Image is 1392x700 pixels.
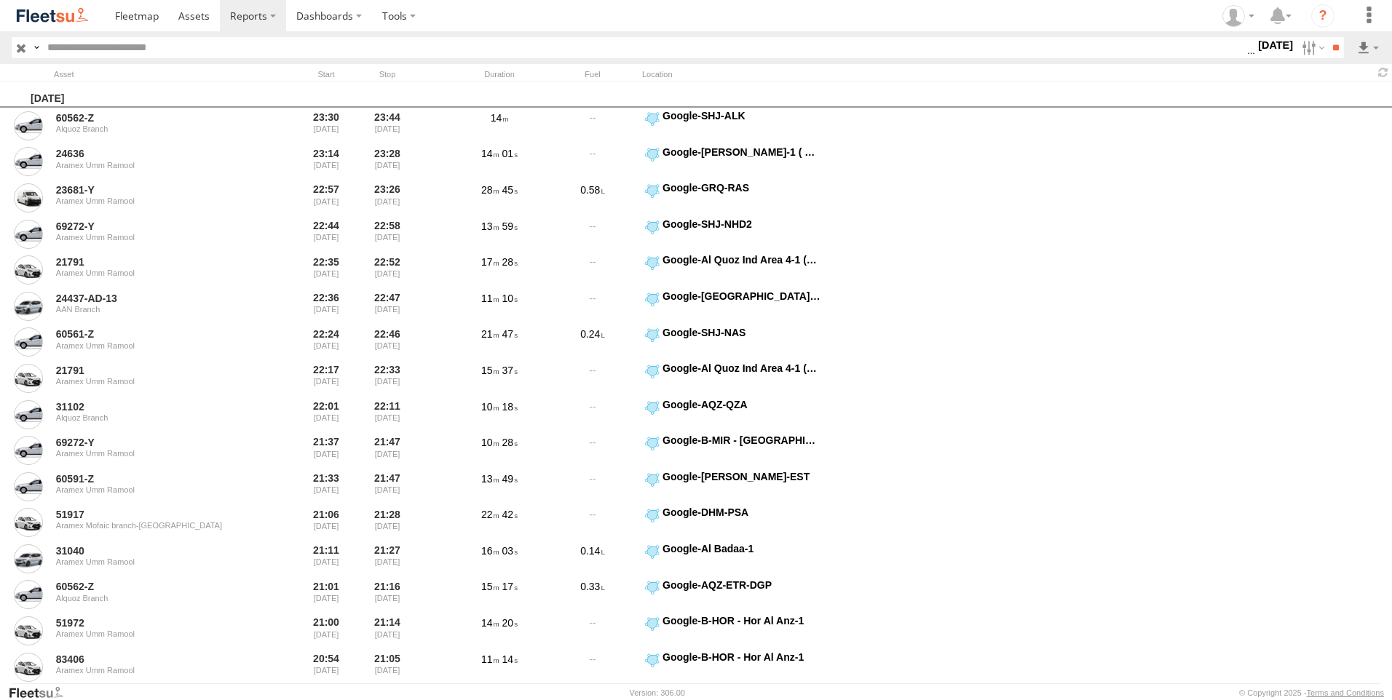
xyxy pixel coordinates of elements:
span: 20 [502,617,518,629]
div: 22:47 [DATE] [360,290,415,323]
label: Click to View Event Location [642,542,824,576]
div: Entered prior to selected date range [298,614,354,648]
label: [DATE] [1255,37,1296,53]
div: Aramex Umm Ramool [56,269,256,277]
div: 23:26 [DATE] [360,181,415,215]
a: 51972 [56,616,256,629]
a: 21791 [56,364,256,377]
span: 18 [502,401,518,413]
div: Aramex Umm Ramool [56,161,256,170]
a: Terms and Conditions [1307,688,1384,697]
span: 28 [481,184,499,196]
div: Entered prior to selected date range [298,181,354,215]
label: Click to View Event Location [642,470,824,504]
div: Aramex Umm Ramool [56,377,256,386]
div: Entered prior to selected date range [298,290,354,323]
div: Google-[PERSON_NAME]-EST [663,470,822,483]
div: 21:05 [DATE] [360,651,415,684]
span: 10 [502,293,518,304]
div: Aramex Umm Ramool [56,233,256,242]
span: 59 [502,220,518,232]
a: 21791 [56,255,256,269]
span: 01 [502,148,518,159]
div: 21:28 [DATE] [360,506,415,539]
a: 23681-Y [56,183,256,196]
label: Export results as... [1356,37,1380,58]
div: Aramex Umm Ramool [56,196,256,205]
div: © Copyright 2025 - [1239,688,1384,697]
img: fleetsu-logo-horizontal.svg [15,6,90,25]
div: Aramex Umm Ramool [56,629,256,638]
label: Click to View Event Location [642,578,824,612]
a: 60562-Z [56,580,256,593]
span: 42 [502,509,518,520]
span: 15 [481,365,499,376]
div: Google-SHJ-NHD2 [663,218,822,231]
span: 11 [481,293,499,304]
a: 60591-Z [56,472,256,485]
div: Google-Al Quoz Ind Area 4-1 (K-AQZ3) [663,253,822,266]
div: Google-B-HOR - Hor Al Anz-1 [663,651,822,664]
div: Entered prior to selected date range [298,506,354,539]
div: 21:14 [DATE] [360,614,415,648]
div: Aramex Umm Ramool [56,341,256,350]
div: 23:28 [DATE] [360,146,415,179]
div: 22:33 [DATE] [360,362,415,395]
div: 21:16 [DATE] [360,578,415,612]
div: Google-[PERSON_NAME]-1 ( DFC) [663,146,822,159]
span: 14 [481,148,499,159]
div: Google-Al Quoz Ind Area 4-1 (K-AQZ3) [663,362,822,375]
div: Entered prior to selected date range [298,470,354,504]
div: 23:44 [DATE] [360,109,415,143]
div: Google-SHJ-NAS [663,326,822,339]
div: 0.58 [549,181,636,215]
div: Entered prior to selected date range [298,542,354,576]
label: Click to View Event Location [642,506,824,539]
div: Google-GRQ-RAS [663,181,822,194]
div: AAN Branch [56,305,256,314]
div: 22:52 [DATE] [360,253,415,287]
label: Click to View Event Location [642,253,824,287]
div: Entered prior to selected date range [298,146,354,179]
span: 14 [502,653,518,665]
div: Google-AQZ-ETR-DGP [663,578,822,592]
div: Entered prior to selected date range [298,218,354,251]
label: Click to View Event Location [642,290,824,323]
div: 21:47 [DATE] [360,470,415,504]
a: 31102 [56,400,256,413]
label: Click to View Event Location [642,109,824,143]
span: 28 [502,437,518,448]
div: Alquoz Branch [56,594,256,602]
a: 51917 [56,508,256,521]
span: 28 [502,256,518,268]
label: Click to View Event Location [642,434,824,467]
a: 60562-Z [56,111,256,124]
label: Click to View Event Location [642,181,824,215]
a: 24636 [56,147,256,160]
span: 47 [502,328,518,340]
span: 16 [481,545,499,557]
span: 37 [502,365,518,376]
div: Aramex Umm Ramool [56,485,256,494]
div: 21:47 [DATE] [360,434,415,467]
label: Click to View Event Location [642,218,824,251]
div: Google-DHM-PSA [663,506,822,519]
div: Aramex Umm Ramool [56,557,256,566]
a: 24437-AD-13 [56,292,256,305]
div: 0.33 [549,578,636,612]
div: Google-SHJ-ALK [663,109,822,122]
div: Entered prior to selected date range [298,109,354,143]
span: 21 [481,328,499,340]
label: Click to View Event Location [642,651,824,684]
a: 31040 [56,544,256,557]
div: Entered prior to selected date range [298,253,354,287]
span: 11 [481,653,499,665]
div: Google-B-MIR - [GEOGRAPHIC_DATA]-1 ([GEOGRAPHIC_DATA] Area) [663,434,822,447]
i: ? [1311,4,1334,28]
a: 69272-Y [56,220,256,233]
a: 60561-Z [56,327,256,341]
a: 83406 [56,653,256,666]
div: Version: 306.00 [630,688,685,697]
div: Google-[GEOGRAPHIC_DATA] COMPLEX, AAN MALL, NEIDAT [663,290,822,303]
div: Google-B-HOR - Hor Al Anz-1 [663,614,822,627]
